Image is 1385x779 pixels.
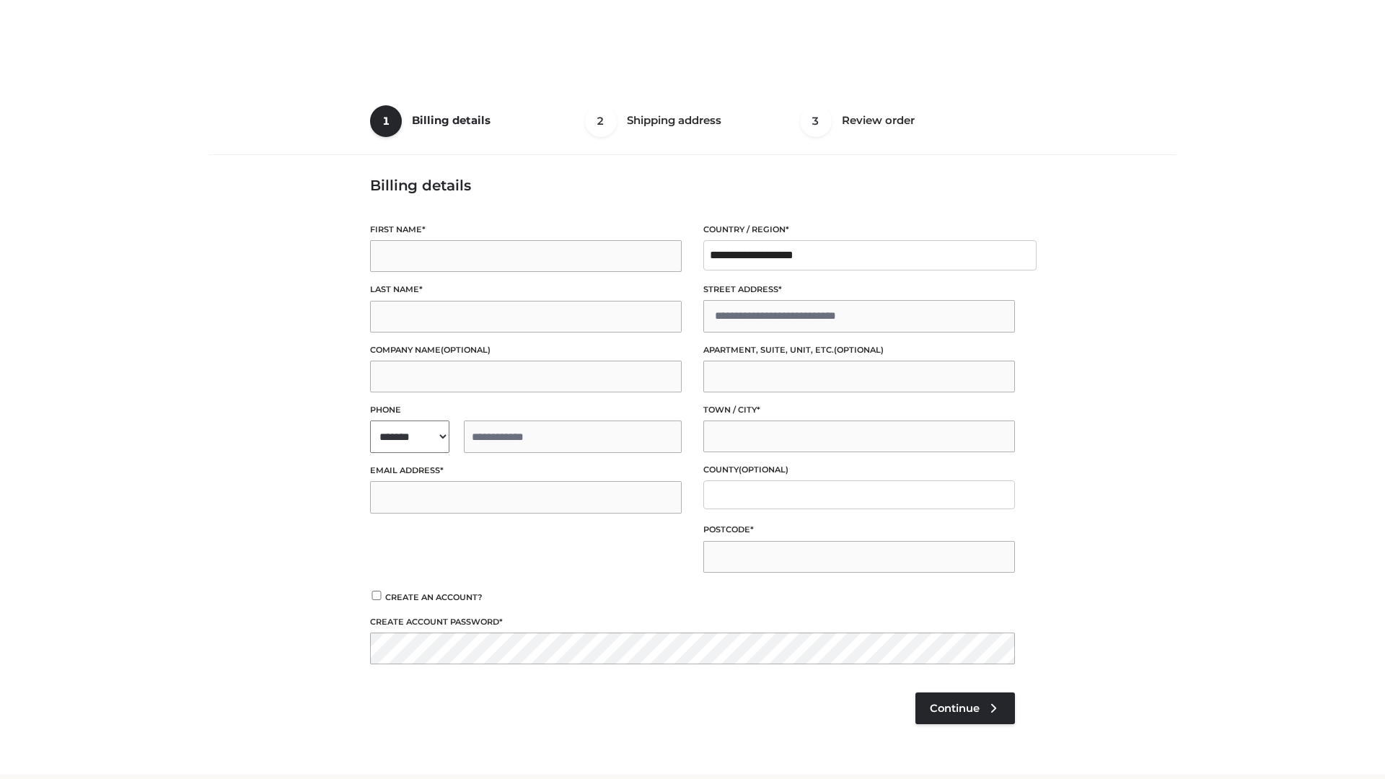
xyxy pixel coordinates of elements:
span: Create an account? [385,592,483,602]
label: First name [370,223,682,237]
label: Country / Region [703,223,1015,237]
label: Company name [370,343,682,357]
label: Last name [370,283,682,296]
a: Continue [915,692,1015,724]
input: Create an account? [370,591,383,600]
span: Review order [842,113,915,127]
label: Create account password [370,615,1015,629]
label: Apartment, suite, unit, etc. [703,343,1015,357]
span: Continue [930,702,980,715]
label: Postcode [703,523,1015,537]
span: (optional) [441,345,491,355]
label: Town / City [703,403,1015,417]
span: (optional) [739,465,788,475]
span: Billing details [412,113,491,127]
label: Street address [703,283,1015,296]
span: 3 [800,105,832,137]
label: Phone [370,403,682,417]
label: Email address [370,464,682,477]
span: 1 [370,105,402,137]
span: (optional) [834,345,884,355]
span: 2 [585,105,617,137]
h3: Billing details [370,177,1015,194]
label: County [703,463,1015,477]
span: Shipping address [627,113,721,127]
